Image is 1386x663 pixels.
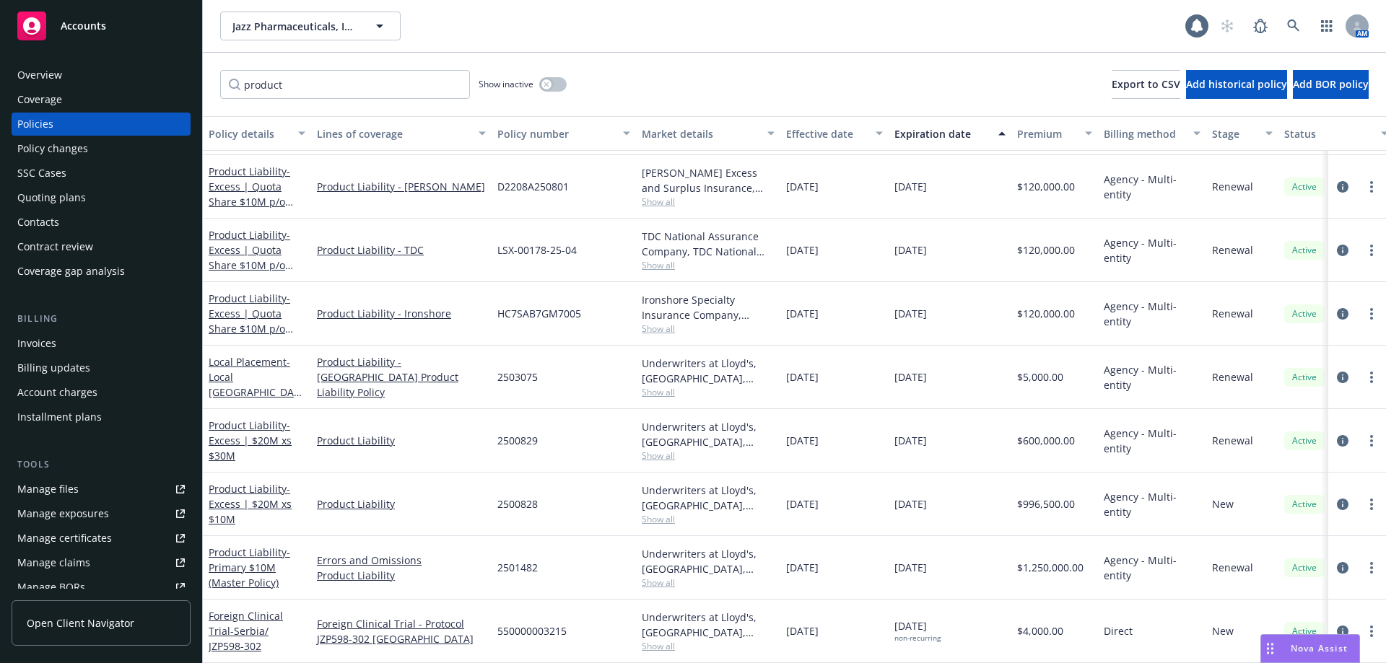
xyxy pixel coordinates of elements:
[1290,561,1319,574] span: Active
[786,623,819,638] span: [DATE]
[17,137,88,160] div: Policy changes
[1290,434,1319,447] span: Active
[894,433,927,448] span: [DATE]
[1212,242,1253,258] span: Renewal
[1104,172,1200,202] span: Agency - Multi-entity
[497,623,567,638] span: 550000003215
[1363,305,1380,322] a: more
[1186,77,1287,91] span: Add historical policy
[12,332,191,355] a: Invoices
[1017,560,1084,575] span: $1,250,000.00
[497,560,538,575] span: 2501482
[232,19,357,34] span: Jazz Pharmaceuticals, Inc.
[642,229,775,259] div: TDC National Assurance Company, TDC National Assurance Company, TDC Specialty Underwriters
[642,196,775,208] span: Show all
[1363,496,1380,513] a: more
[642,576,775,589] span: Show all
[317,179,486,194] a: Product Liability - [PERSON_NAME]
[17,186,86,209] div: Quoting plans
[209,355,300,429] a: Local Placement
[209,609,283,653] a: Foreign Clinical Trial
[12,576,191,599] a: Manage BORs
[786,433,819,448] span: [DATE]
[642,546,775,576] div: Underwriters at Lloyd's, [GEOGRAPHIC_DATA], [PERSON_NAME] of [GEOGRAPHIC_DATA], Clinical Trials I...
[12,551,191,574] a: Manage claims
[894,126,990,141] div: Expiration date
[894,306,927,321] span: [DATE]
[642,356,775,386] div: Underwriters at Lloyd's, [GEOGRAPHIC_DATA], [PERSON_NAME] of [GEOGRAPHIC_DATA], Clinical Trials I...
[1017,433,1075,448] span: $600,000.00
[497,179,569,194] span: D2208A250801
[1212,433,1253,448] span: Renewal
[642,610,775,640] div: Underwriters at Lloyd's, [GEOGRAPHIC_DATA], [PERSON_NAME] of [GEOGRAPHIC_DATA], Clinical Trials I...
[1363,623,1380,640] a: more
[642,513,775,525] span: Show all
[17,113,53,136] div: Policies
[209,545,290,589] span: - Primary $10M (Master Policy)
[1334,623,1351,640] a: circleInformation
[17,63,62,87] div: Overview
[17,502,109,525] div: Manage exposures
[209,126,289,141] div: Policy details
[209,482,292,526] span: - Excess | $20M xs $10M
[17,162,66,185] div: SSC Cases
[12,312,191,326] div: Billing
[1212,560,1253,575] span: Renewal
[17,235,93,258] div: Contract review
[1363,242,1380,259] a: more
[894,496,927,511] span: [DATE]
[894,369,927,385] span: [DATE]
[317,568,486,583] a: Product Liability
[1112,77,1180,91] span: Export to CSV
[636,116,780,151] button: Market details
[642,292,775,322] div: Ironshore Specialty Insurance Company, Ironshore (Liberty Mutual)
[894,179,927,194] span: [DATE]
[17,332,56,355] div: Invoices
[311,116,492,151] button: Lines of coverage
[497,496,538,511] span: 2500828
[786,496,819,511] span: [DATE]
[786,306,819,321] span: [DATE]
[1112,70,1180,99] button: Export to CSV
[642,449,775,462] span: Show all
[786,126,867,141] div: Effective date
[1017,623,1063,638] span: $4,000.00
[1363,559,1380,576] a: more
[1104,235,1200,265] span: Agency - Multi-entity
[12,63,191,87] a: Overview
[27,615,134,631] span: Open Client Navigator
[61,20,106,32] span: Accounts
[894,242,927,258] span: [DATE]
[12,137,191,160] a: Policy changes
[1212,369,1253,385] span: Renewal
[642,419,775,449] div: Underwriters at Lloyd's, [GEOGRAPHIC_DATA], [PERSON_NAME] of [GEOGRAPHIC_DATA], Clinical Trials I...
[1293,70,1369,99] button: Add BOR policy
[1363,178,1380,196] a: more
[497,369,538,385] span: 2503075
[642,259,775,271] span: Show all
[317,553,486,568] a: Errors and Omissions
[642,165,775,196] div: [PERSON_NAME] Excess and Surplus Insurance, Inc., [PERSON_NAME] Group
[17,478,79,501] div: Manage files
[12,478,191,501] a: Manage files
[1212,496,1234,511] span: New
[317,306,486,321] a: Product Liability - Ironshore
[317,433,486,448] a: Product Liability
[894,618,941,643] span: [DATE]
[1104,489,1200,519] span: Agency - Multi-entity
[17,211,59,234] div: Contacts
[12,381,191,404] a: Account charges
[1290,244,1319,257] span: Active
[1246,12,1275,40] a: Report a Bug
[497,242,577,258] span: LSX-00178-25-04
[17,88,62,111] div: Coverage
[642,322,775,335] span: Show all
[1290,498,1319,511] span: Active
[12,235,191,258] a: Contract review
[1213,12,1242,40] a: Start snowing
[12,356,191,379] a: Billing updates
[497,126,614,141] div: Policy number
[12,502,191,525] a: Manage exposures
[894,560,927,575] span: [DATE]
